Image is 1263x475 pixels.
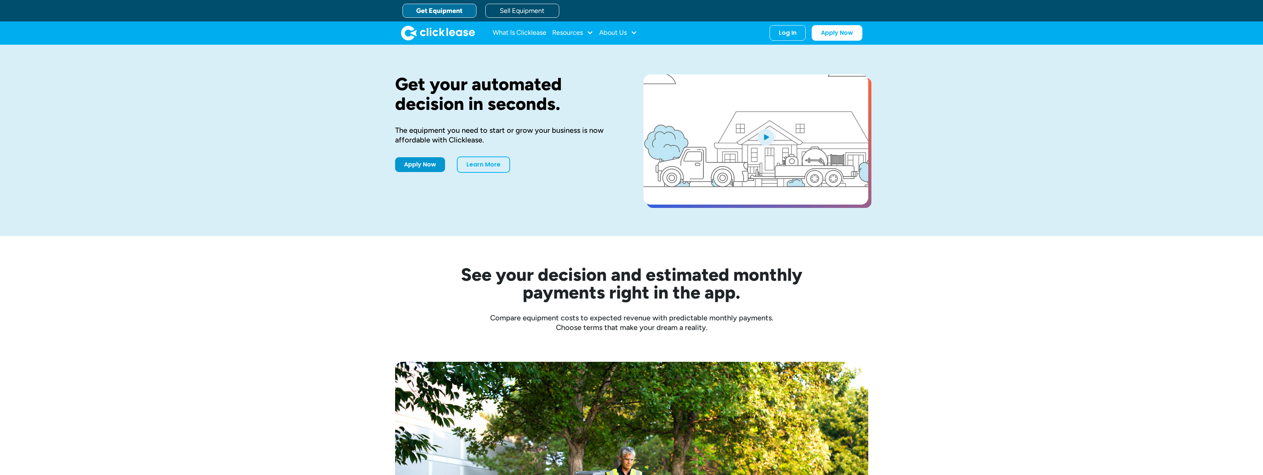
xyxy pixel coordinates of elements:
div: About Us [599,26,637,40]
a: Apply Now [812,25,862,41]
div: Log In [779,29,797,37]
div: Compare equipment costs to expected revenue with predictable monthly payments. Choose terms that ... [395,313,868,332]
h1: Get your automated decision in seconds. [395,74,620,114]
a: Sell Equipment [485,4,559,18]
a: home [401,26,475,40]
img: Clicklease logo [401,26,475,40]
a: Get Equipment [403,4,476,18]
div: Resources [552,26,593,40]
h2: See your decision and estimated monthly payments right in the app. [425,266,839,301]
a: What Is Clicklease [493,26,546,40]
a: Learn More [457,156,510,173]
a: open lightbox [644,74,868,205]
div: The equipment you need to start or grow your business is now affordable with Clicklease. [395,125,620,145]
img: Blue play button logo on a light blue circular background [756,127,776,147]
a: Apply Now [395,157,445,172]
